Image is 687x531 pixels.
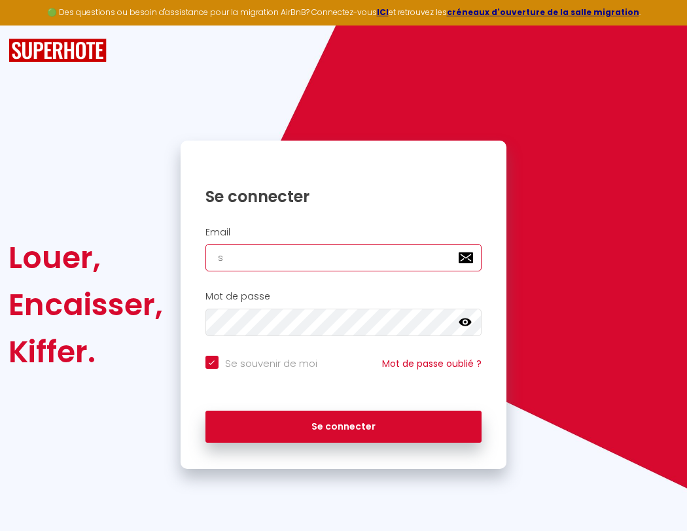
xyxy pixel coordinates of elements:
[205,244,482,271] input: Ton Email
[10,5,50,44] button: Ouvrir le widget de chat LiveChat
[447,7,639,18] a: créneaux d'ouverture de la salle migration
[9,39,107,63] img: SuperHote logo
[205,227,482,238] h2: Email
[205,291,482,302] h2: Mot de passe
[377,7,389,18] a: ICI
[9,281,163,328] div: Encaisser,
[205,186,482,207] h1: Se connecter
[382,357,482,370] a: Mot de passe oublié ?
[9,328,163,375] div: Kiffer.
[9,234,163,281] div: Louer,
[205,411,482,443] button: Se connecter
